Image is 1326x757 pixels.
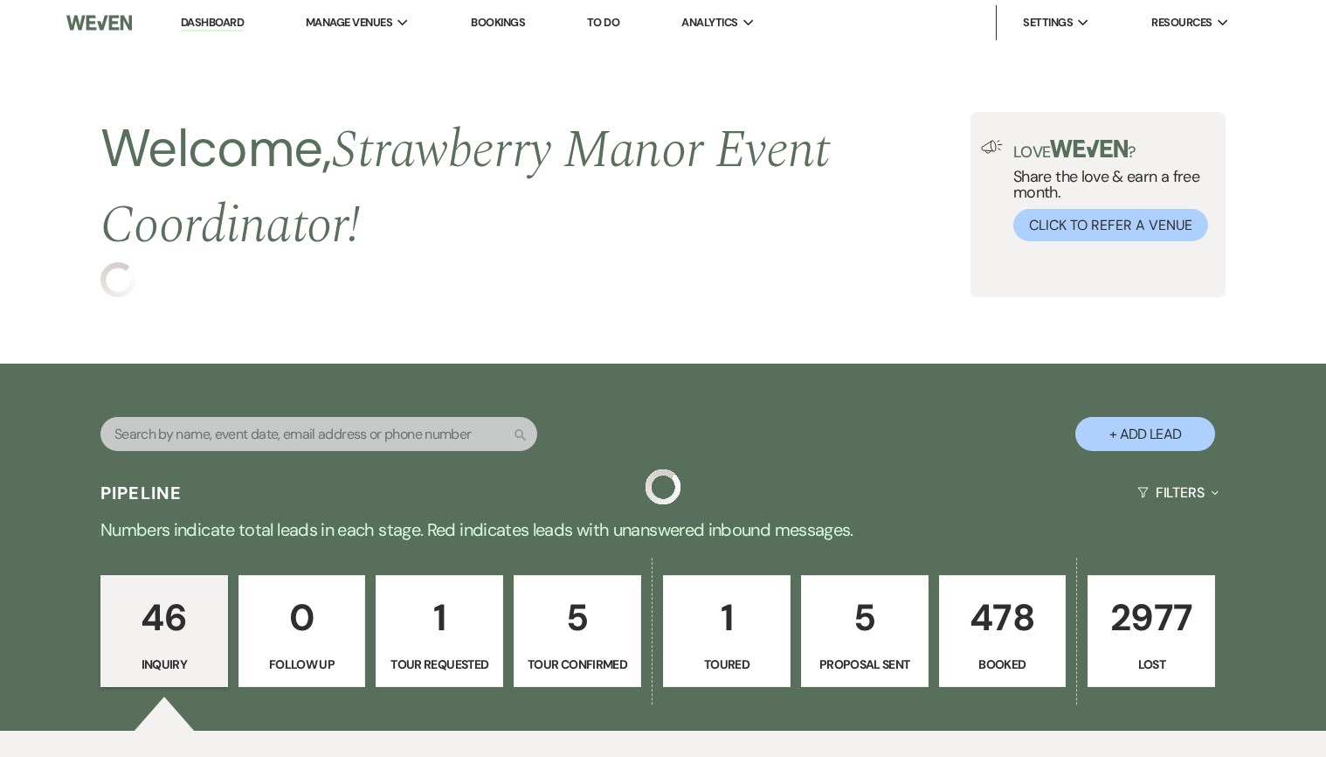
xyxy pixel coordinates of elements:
div: Share the love & earn a free month. [1003,140,1215,241]
span: Settings [1023,14,1073,31]
img: Weven Logo [66,4,132,41]
p: Love ? [1013,140,1215,160]
span: Resources [1151,14,1212,31]
h2: Welcome, [100,112,970,262]
p: Tour Requested [387,655,492,674]
a: 1Tour Requested [376,575,503,687]
a: 5Tour Confirmed [514,575,641,687]
p: 1 [387,588,492,647]
p: Tour Confirmed [525,655,630,674]
p: 478 [950,588,1055,647]
p: 5 [525,588,630,647]
button: + Add Lead [1075,417,1215,451]
p: Inquiry [112,655,217,674]
img: loading spinner [100,262,135,297]
p: Booked [950,655,1055,674]
img: loading spinner [646,469,680,504]
span: Manage Venues [306,14,392,31]
span: Analytics [681,14,737,31]
p: 0 [250,588,355,647]
a: 5Proposal Sent [801,575,929,687]
p: 46 [112,588,217,647]
a: 46Inquiry [100,575,228,687]
a: To Do [587,15,619,30]
input: Search by name, event date, email address or phone number [100,417,537,451]
a: 2977Lost [1088,575,1215,687]
a: Dashboard [181,15,244,31]
p: Follow Up [250,655,355,674]
p: 2977 [1099,588,1204,647]
p: 1 [674,588,779,647]
span: Strawberry Manor Event Coordinator ! [100,110,830,266]
a: 1Toured [663,575,791,687]
img: loud-speaker-illustration.svg [981,140,1003,154]
a: Bookings [471,15,525,30]
p: Lost [1099,655,1204,674]
h3: Pipeline [100,481,183,505]
p: 5 [812,588,917,647]
button: Click to Refer a Venue [1013,209,1208,241]
img: weven-logo-green.svg [1050,140,1128,157]
p: Toured [674,655,779,674]
p: Numbers indicate total leads in each stage. Red indicates leads with unanswered inbound messages. [34,516,1292,544]
button: Filters [1130,469,1226,516]
a: 478Booked [939,575,1067,687]
a: 0Follow Up [238,575,366,687]
p: Proposal Sent [812,655,917,674]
